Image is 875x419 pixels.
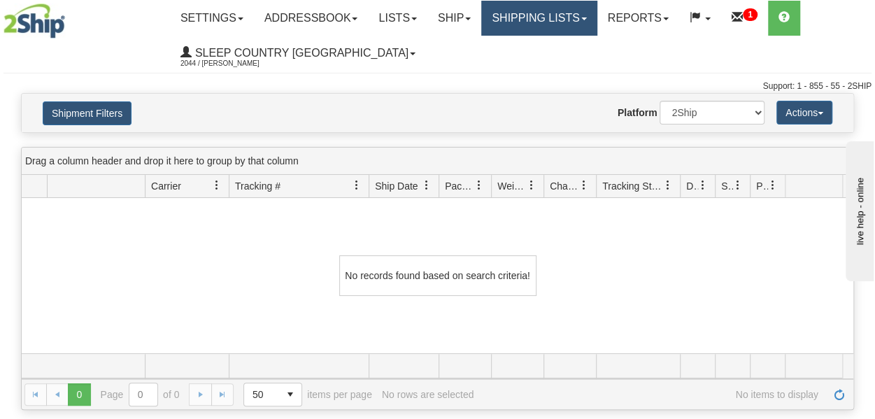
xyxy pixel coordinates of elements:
div: grid grouping header [22,148,853,175]
a: Carrier filter column settings [205,173,229,197]
a: Shipping lists [481,1,597,36]
a: Weight filter column settings [520,173,543,197]
a: Addressbook [254,1,369,36]
a: Charge filter column settings [572,173,596,197]
span: Pickup Status [756,179,768,193]
img: logo2044.jpg [3,3,65,38]
span: Weight [497,179,527,193]
span: Shipment Issues [721,179,733,193]
a: Ship Date filter column settings [415,173,439,197]
a: Settings [170,1,254,36]
a: Packages filter column settings [467,173,491,197]
a: Pickup Status filter column settings [761,173,785,197]
span: 2044 / [PERSON_NAME] [180,57,285,71]
div: Support: 1 - 855 - 55 - 2SHIP [3,80,872,92]
div: No records found based on search criteria! [339,255,536,296]
a: Delivery Status filter column settings [691,173,715,197]
div: live help - online [10,12,129,22]
span: Sleep Country [GEOGRAPHIC_DATA] [192,47,408,59]
span: Delivery Status [686,179,698,193]
span: Page of 0 [101,383,180,406]
span: 50 [252,388,271,402]
span: Packages [445,179,474,193]
iframe: chat widget [843,138,874,280]
span: items per page [243,383,372,406]
button: Shipment Filters [43,101,131,125]
sup: 1 [743,8,757,21]
a: Shipment Issues filter column settings [726,173,750,197]
span: Ship Date [375,179,418,193]
a: Tracking # filter column settings [345,173,369,197]
span: Carrier [151,179,181,193]
a: Ship [427,1,481,36]
a: Tracking Status filter column settings [656,173,680,197]
span: Tracking # [235,179,280,193]
span: select [279,383,301,406]
button: Actions [776,101,832,125]
a: Reports [597,1,679,36]
span: Page sizes drop down [243,383,302,406]
label: Platform [618,106,657,120]
a: Refresh [828,383,851,406]
span: Page 0 [68,383,90,406]
a: Lists [368,1,427,36]
span: No items to display [483,389,818,400]
div: No rows are selected [382,389,474,400]
a: 1 [721,1,768,36]
span: Tracking Status [602,179,663,193]
a: Sleep Country [GEOGRAPHIC_DATA] 2044 / [PERSON_NAME] [170,36,426,71]
span: Charge [550,179,579,193]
